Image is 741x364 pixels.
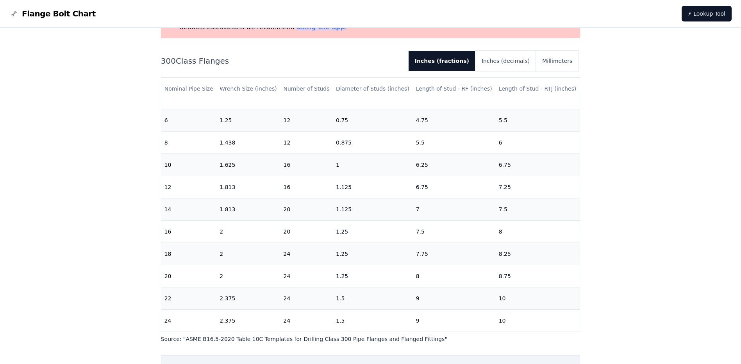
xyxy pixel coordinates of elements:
[413,131,496,153] td: 5.5
[413,220,496,243] td: 7.5
[280,309,333,332] td: 24
[333,309,413,332] td: 1.5
[161,220,217,243] td: 16
[333,109,413,131] td: 0.75
[216,176,280,198] td: 1.813
[280,176,333,198] td: 16
[161,55,402,66] h2: 300 Class Flanges
[413,176,496,198] td: 6.75
[280,220,333,243] td: 20
[161,153,217,176] td: 10
[496,78,580,100] th: Length of Stud - RTJ (inches)
[333,176,413,198] td: 1.125
[413,198,496,220] td: 7
[280,109,333,131] td: 12
[280,287,333,309] td: 24
[161,78,217,100] th: Nominal Pipe Size
[216,78,280,100] th: Wrench Size (inches)
[280,131,333,153] td: 12
[413,153,496,176] td: 6.25
[161,287,217,309] td: 22
[161,131,217,153] td: 8
[9,9,19,18] img: Flange Bolt Chart Logo
[333,131,413,153] td: 0.875
[333,265,413,287] td: 1.25
[216,131,280,153] td: 1.438
[413,243,496,265] td: 7.75
[216,309,280,332] td: 2.375
[161,335,580,343] p: Source: " ASME B16.5-2020 Table 10C Templates for Drilling Class 300 Pipe Flanges and Flanged Fit...
[496,176,580,198] td: 7.25
[496,309,580,332] td: 10
[216,153,280,176] td: 1.625
[496,243,580,265] td: 8.25
[280,153,333,176] td: 16
[216,220,280,243] td: 2
[216,198,280,220] td: 1.813
[22,8,96,19] span: Flange Bolt Chart
[413,287,496,309] td: 9
[496,109,580,131] td: 5.5
[682,6,732,21] a: ⚡ Lookup Tool
[280,198,333,220] td: 20
[216,243,280,265] td: 2
[333,287,413,309] td: 1.5
[333,153,413,176] td: 1
[475,51,536,71] button: Inches (decimals)
[413,109,496,131] td: 4.75
[413,265,496,287] td: 8
[161,243,217,265] td: 18
[161,265,217,287] td: 20
[496,153,580,176] td: 6.75
[216,287,280,309] td: 2.375
[280,243,333,265] td: 24
[496,131,580,153] td: 6
[161,109,217,131] td: 6
[333,198,413,220] td: 1.125
[536,51,579,71] button: Millimeters
[496,198,580,220] td: 7.5
[333,220,413,243] td: 1.25
[161,198,217,220] td: 14
[9,8,96,19] a: Flange Bolt Chart LogoFlange Bolt Chart
[413,309,496,332] td: 9
[216,109,280,131] td: 1.25
[280,78,333,100] th: Number of Studs
[333,78,413,100] th: Diameter of Studs (inches)
[413,78,496,100] th: Length of Stud - RF (inches)
[496,220,580,243] td: 8
[161,176,217,198] td: 12
[496,265,580,287] td: 8.75
[496,287,580,309] td: 10
[409,51,475,71] button: Inches (fractions)
[280,265,333,287] td: 24
[333,243,413,265] td: 1.25
[216,265,280,287] td: 2
[161,309,217,332] td: 24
